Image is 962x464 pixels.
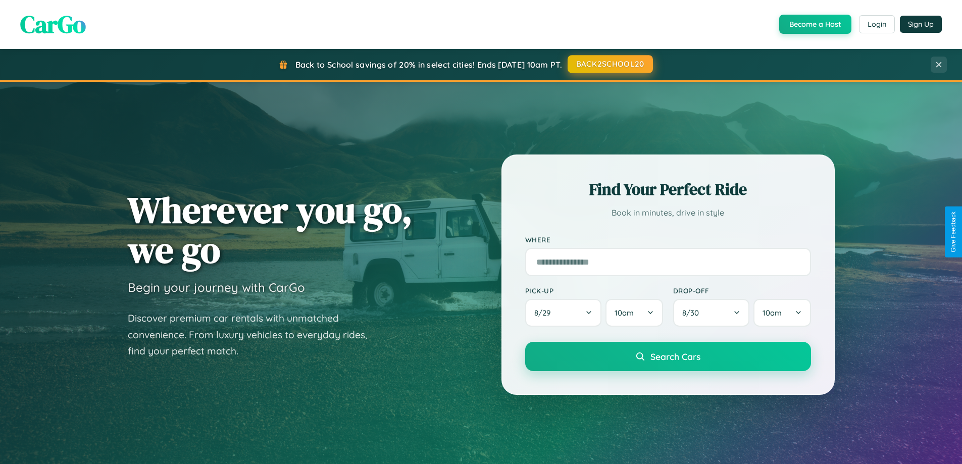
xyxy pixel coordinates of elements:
button: 10am [753,299,811,327]
button: Sign Up [900,16,942,33]
button: 8/29 [525,299,602,327]
span: CarGo [20,8,86,41]
button: Become a Host [779,15,851,34]
button: 10am [605,299,663,327]
span: 8 / 30 [682,308,704,318]
span: 8 / 29 [534,308,555,318]
p: Book in minutes, drive in style [525,205,811,220]
label: Where [525,235,811,244]
button: Search Cars [525,342,811,371]
label: Pick-up [525,286,663,295]
button: 8/30 [673,299,750,327]
span: Back to School savings of 20% in select cities! Ends [DATE] 10am PT. [295,60,562,70]
span: 10am [615,308,634,318]
label: Drop-off [673,286,811,295]
p: Discover premium car rentals with unmatched convenience. From luxury vehicles to everyday rides, ... [128,310,380,359]
div: Give Feedback [950,212,957,252]
button: BACK2SCHOOL20 [568,55,653,73]
h2: Find Your Perfect Ride [525,178,811,200]
span: Search Cars [650,351,700,362]
button: Login [859,15,895,33]
h3: Begin your journey with CarGo [128,280,305,295]
span: 10am [763,308,782,318]
h1: Wherever you go, we go [128,190,413,270]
